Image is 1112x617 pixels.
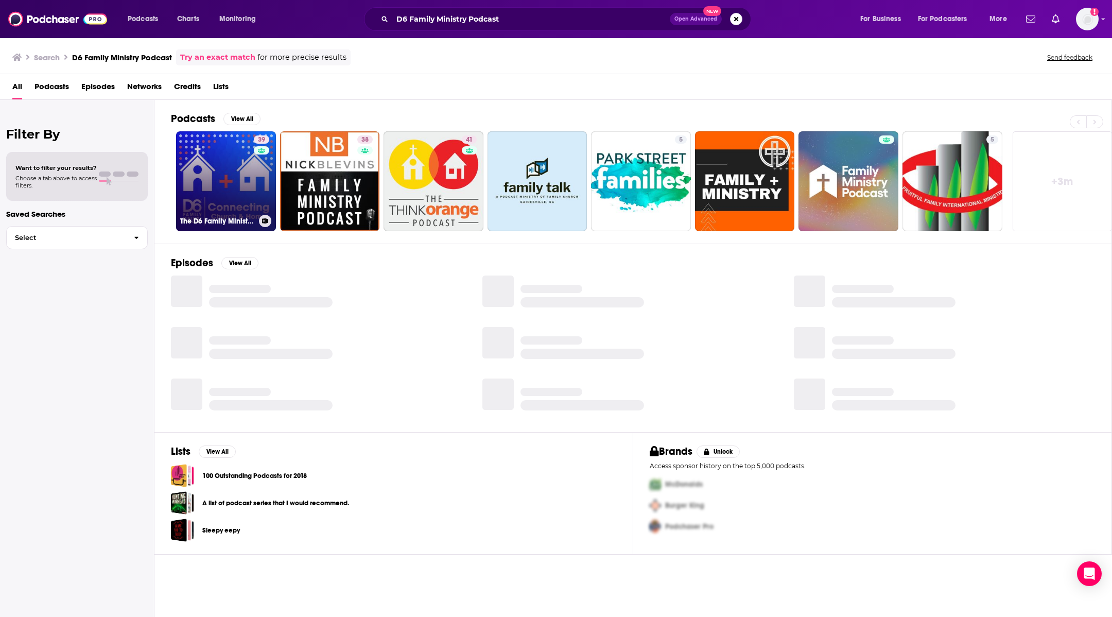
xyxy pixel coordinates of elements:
a: PodcastsView All [171,112,260,125]
span: Charts [177,12,199,26]
span: 5 [679,135,683,145]
h2: Podcasts [171,112,215,125]
a: Networks [127,78,162,99]
span: Burger King [665,501,704,510]
span: More [989,12,1007,26]
svg: Add a profile image [1090,8,1099,16]
h2: Episodes [171,256,213,269]
img: User Profile [1076,8,1099,30]
a: Sleepy eepy [171,519,194,542]
span: Podcasts [128,12,158,26]
span: For Business [860,12,901,26]
button: View All [223,113,260,125]
h3: The D6 Family Ministry Podcast [180,217,255,226]
span: Podchaser Pro [665,522,714,531]
img: Third Pro Logo [646,516,665,537]
a: 100 Outstanding Podcasts for 2018 [171,464,194,487]
img: Podchaser - Follow, Share and Rate Podcasts [8,9,107,29]
a: 39The D6 Family Ministry Podcast [176,131,276,231]
h3: D6 Family Ministry Podcast [72,53,172,62]
h2: Brands [650,445,692,458]
span: 5 [991,135,994,145]
a: 41 [462,135,477,144]
img: First Pro Logo [646,474,665,495]
span: New [703,6,722,16]
span: Choose a tab above to access filters. [15,175,97,189]
button: open menu [120,11,171,27]
a: 39 [254,135,269,144]
p: Access sponsor history on the top 5,000 podcasts. [650,462,1095,470]
div: Open Intercom Messenger [1077,561,1102,586]
a: Show notifications dropdown [1022,10,1039,28]
a: Episodes [81,78,115,99]
a: Show notifications dropdown [1048,10,1064,28]
button: open menu [982,11,1020,27]
span: McDonalds [665,480,703,489]
a: 38 [280,131,380,231]
a: A list of podcast series that I would recommend. [171,491,194,515]
button: open menu [212,11,269,27]
button: View All [221,257,258,269]
button: Send feedback [1044,53,1096,62]
button: View All [199,445,236,458]
span: 39 [258,135,265,145]
span: Want to filter your results? [15,164,97,172]
button: open menu [911,11,982,27]
button: Show profile menu [1076,8,1099,30]
a: Podcasts [34,78,69,99]
h3: Search [34,53,60,62]
a: Lists [213,78,229,99]
h2: Filter By [6,127,148,142]
input: Search podcasts, credits, & more... [392,11,670,27]
button: Open AdvancedNew [670,13,722,25]
span: Open Advanced [674,16,717,22]
a: 38 [357,135,373,144]
img: Second Pro Logo [646,495,665,516]
a: Try an exact match [180,52,255,63]
a: ListsView All [171,445,236,458]
span: 38 [361,135,369,145]
span: Select [7,234,126,241]
span: 41 [466,135,473,145]
a: 41 [384,131,483,231]
span: for more precise results [257,52,346,63]
a: 5 [986,135,998,144]
a: 5 [675,135,687,144]
a: A list of podcast series that I would recommend. [202,498,349,509]
a: All [12,78,22,99]
a: EpisodesView All [171,256,258,269]
button: Select [6,226,148,249]
a: 5 [591,131,691,231]
span: For Podcasters [918,12,967,26]
p: Saved Searches [6,209,148,219]
button: open menu [853,11,914,27]
span: Monitoring [219,12,256,26]
span: Logged in as ZoeJethani [1076,8,1099,30]
h2: Lists [171,445,190,458]
a: Credits [174,78,201,99]
a: 5 [902,131,1002,231]
a: Charts [170,11,205,27]
button: Unlock [697,445,740,458]
div: Search podcasts, credits, & more... [374,7,761,31]
a: Sleepy eepy [202,525,240,536]
a: 100 Outstanding Podcasts for 2018 [202,470,307,482]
